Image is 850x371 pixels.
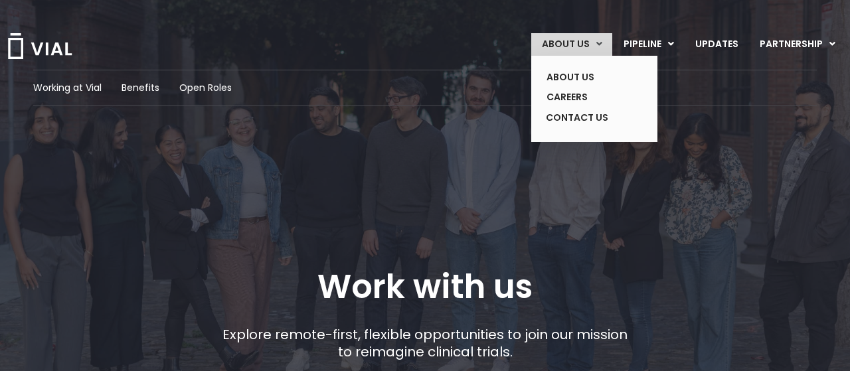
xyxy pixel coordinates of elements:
a: PARTNERSHIPMenu Toggle [749,33,846,56]
a: CAREERS [536,87,633,108]
a: PIPELINEMenu Toggle [613,33,684,56]
a: Open Roles [179,81,232,95]
a: CONTACT US [536,108,633,129]
a: Working at Vial [33,81,102,95]
a: Benefits [122,81,159,95]
h1: Work with us [317,267,533,306]
p: Explore remote-first, flexible opportunities to join our mission to reimagine clinical trials. [218,326,633,360]
a: UPDATES [685,33,748,56]
a: ABOUT USMenu Toggle [531,33,612,56]
img: Vial Logo [7,33,73,59]
a: ABOUT US [536,67,633,88]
